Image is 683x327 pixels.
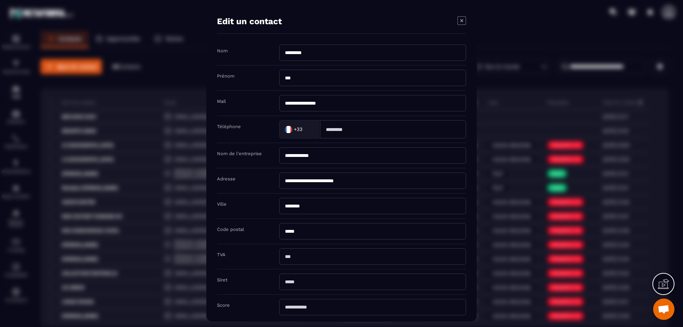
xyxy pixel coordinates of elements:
[304,124,313,135] input: Search for option
[294,126,302,133] span: +33
[217,151,262,156] label: Nom de l'entreprise
[217,176,235,181] label: Adresse
[217,16,282,26] h4: Edit un contact
[217,302,230,308] label: Score
[217,201,227,207] label: Ville
[217,277,227,283] label: Siret
[217,124,241,129] label: Téléphone
[217,99,226,104] label: Mail
[281,122,296,136] img: Country Flag
[653,299,674,320] a: Ouvrir le chat
[217,252,226,257] label: TVA
[279,120,320,138] div: Search for option
[217,48,228,53] label: Nom
[217,73,234,79] label: Prénom
[217,227,244,232] label: Code postal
